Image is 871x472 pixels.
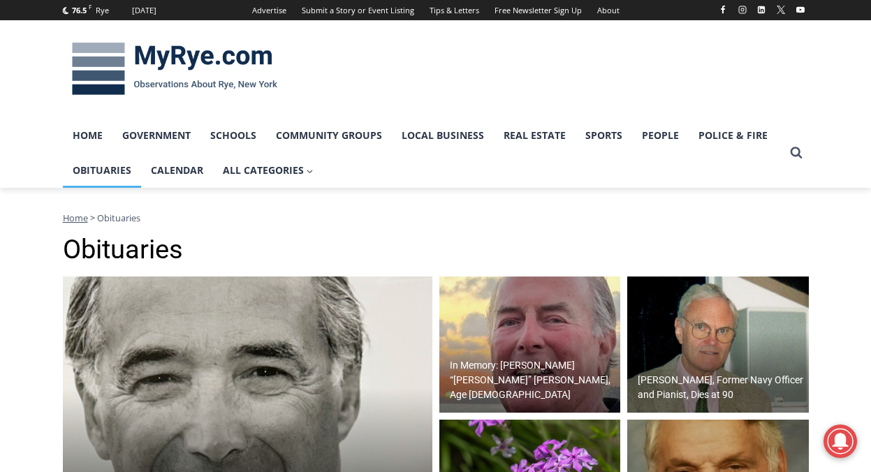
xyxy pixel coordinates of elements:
div: Rye [96,4,109,17]
a: Police & Fire [689,118,777,153]
span: All Categories [223,163,314,178]
a: All Categories [213,153,323,188]
a: [PERSON_NAME], Former Navy Officer and Pianist, Dies at 90 [627,276,809,413]
a: Linkedin [753,1,770,18]
div: [DATE] [132,4,156,17]
a: Real Estate [494,118,576,153]
img: Obituary - Richard Dick Austin Langeloh - 2 large [439,276,621,413]
a: In Memory: [PERSON_NAME] “[PERSON_NAME]” [PERSON_NAME], Age [DEMOGRAPHIC_DATA] [439,276,621,413]
span: F [89,3,92,10]
span: > [90,212,95,224]
a: Community Groups [266,118,392,153]
a: Sports [576,118,632,153]
img: MyRye.com [63,33,286,105]
a: YouTube [792,1,809,18]
a: People [632,118,689,153]
a: X [773,1,789,18]
span: Obituaries [97,212,140,224]
a: Government [112,118,200,153]
nav: Breadcrumbs [63,211,809,225]
a: Facebook [715,1,731,18]
a: Home [63,212,88,224]
a: Obituaries [63,153,141,188]
h1: Obituaries [63,234,809,266]
nav: Primary Navigation [63,118,784,189]
a: Local Business [392,118,494,153]
a: Home [63,118,112,153]
h2: [PERSON_NAME], Former Navy Officer and Pianist, Dies at 90 [638,373,805,402]
a: Calendar [141,153,213,188]
a: Schools [200,118,266,153]
button: View Search Form [784,140,809,165]
a: Instagram [734,1,751,18]
span: 76.5 [72,5,87,15]
h2: In Memory: [PERSON_NAME] “[PERSON_NAME]” [PERSON_NAME], Age [DEMOGRAPHIC_DATA] [450,358,617,402]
